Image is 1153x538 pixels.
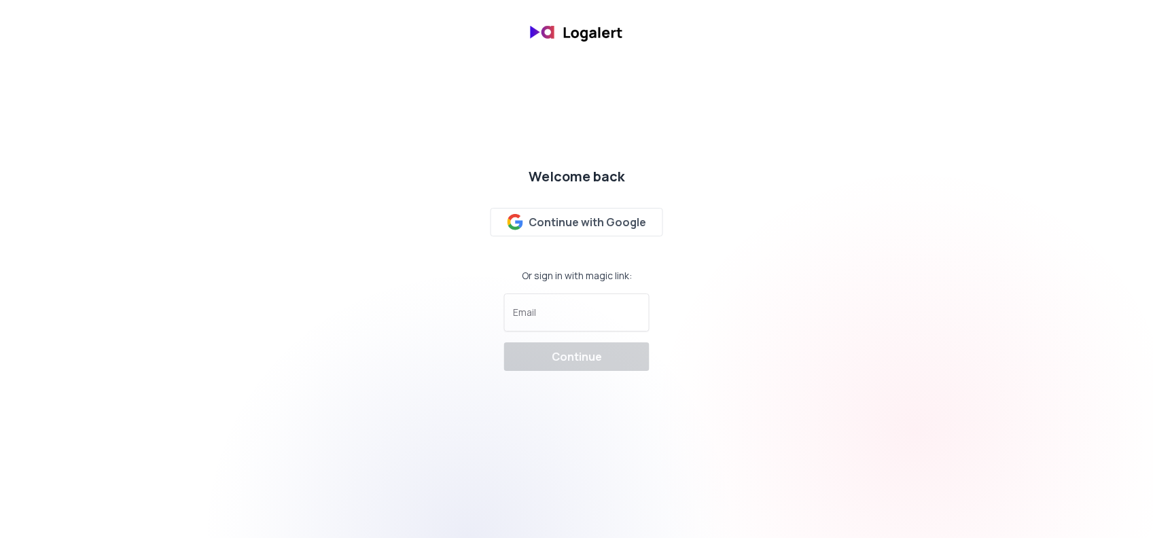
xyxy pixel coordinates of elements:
[504,342,650,371] button: Continue
[529,167,624,186] div: Welcome back
[513,312,641,325] input: Email
[507,214,646,230] div: Continue with Google
[490,208,663,236] button: Continue with Google
[552,348,602,365] div: Continue
[522,269,632,283] div: Or sign in with magic link:
[522,16,631,48] img: banner logo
